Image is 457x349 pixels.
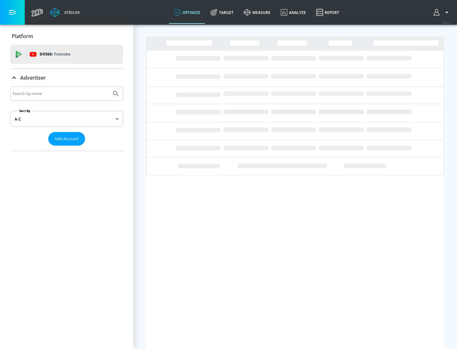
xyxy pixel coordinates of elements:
p: Youtube [54,51,70,57]
span: Add Account [55,135,79,142]
input: Search by name [13,89,109,98]
a: Atrium [50,8,80,17]
div: DV360: Youtube [10,45,123,64]
a: Analyze [275,1,311,24]
div: A-Z [10,111,123,127]
nav: list of Advertiser [10,146,123,151]
a: measure [239,1,275,24]
div: Advertiser [10,86,123,151]
p: DV360: [40,51,70,58]
button: Add Account [48,132,85,146]
div: Advertiser [10,69,123,87]
p: Platform [12,33,33,40]
a: optimize [169,1,205,24]
label: Sort By [18,109,32,113]
a: Target [205,1,239,24]
a: Report [311,1,344,24]
p: Advertiser [20,74,46,81]
span: v 4.24.0 [442,21,451,24]
div: Atrium [62,10,80,15]
div: Platform [10,27,123,45]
